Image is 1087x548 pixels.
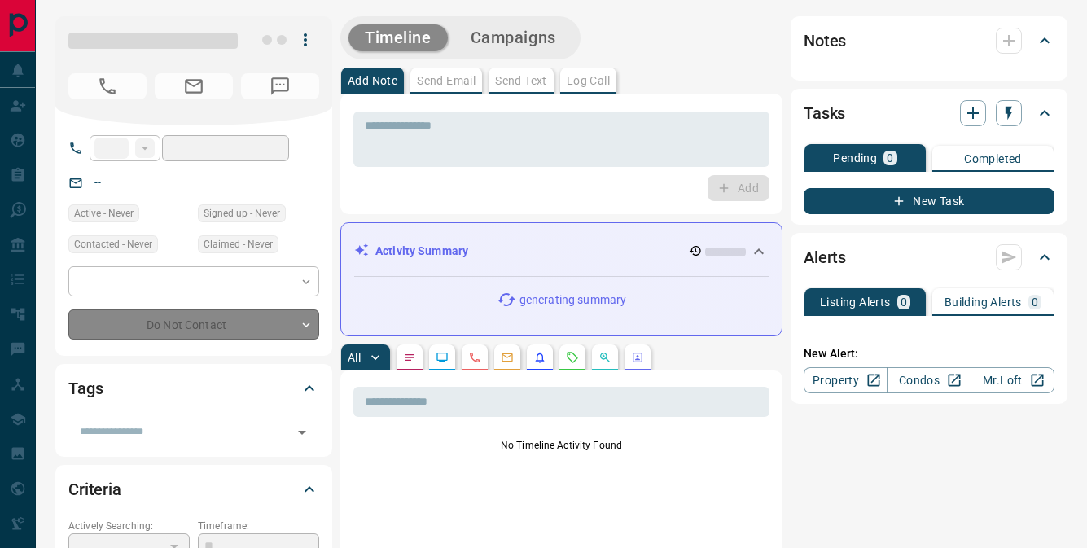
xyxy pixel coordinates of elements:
p: 0 [901,296,907,308]
svg: Agent Actions [631,351,644,364]
p: Add Note [348,75,397,86]
button: Campaigns [454,24,572,51]
p: New Alert: [804,345,1054,362]
a: Condos [887,367,971,393]
div: Do Not Contact [68,309,319,340]
svg: Requests [566,351,579,364]
p: Timeframe: [198,519,319,533]
button: Timeline [348,24,448,51]
svg: Emails [501,351,514,364]
div: Tags [68,369,319,408]
p: Building Alerts [945,296,1022,308]
span: No Number [241,73,319,99]
a: Mr.Loft [971,367,1054,393]
span: No Email [155,73,233,99]
h2: Criteria [68,476,121,502]
span: Active - Never [74,205,134,221]
h2: Notes [804,28,846,54]
div: Criteria [68,470,319,509]
p: 0 [887,152,893,164]
button: New Task [804,188,1054,214]
a: Property [804,367,888,393]
div: Notes [804,21,1054,60]
h2: Tags [68,375,103,401]
span: Signed up - Never [204,205,280,221]
p: generating summary [519,292,626,309]
h2: Alerts [804,244,846,270]
span: Contacted - Never [74,236,152,252]
p: Activity Summary [375,243,468,260]
span: No Number [68,73,147,99]
p: 0 [1032,296,1038,308]
svg: Lead Browsing Activity [436,351,449,364]
p: All [348,352,361,363]
p: Actively Searching: [68,519,190,533]
svg: Listing Alerts [533,351,546,364]
a: -- [94,176,101,189]
span: Claimed - Never [204,236,273,252]
svg: Calls [468,351,481,364]
p: No Timeline Activity Found [353,438,769,453]
div: Tasks [804,94,1054,133]
h2: Tasks [804,100,845,126]
svg: Opportunities [598,351,611,364]
p: Completed [964,153,1022,164]
button: Open [291,421,313,444]
p: Listing Alerts [820,296,891,308]
p: Pending [833,152,877,164]
div: Alerts [804,238,1054,277]
svg: Notes [403,351,416,364]
div: Activity Summary [354,236,769,266]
